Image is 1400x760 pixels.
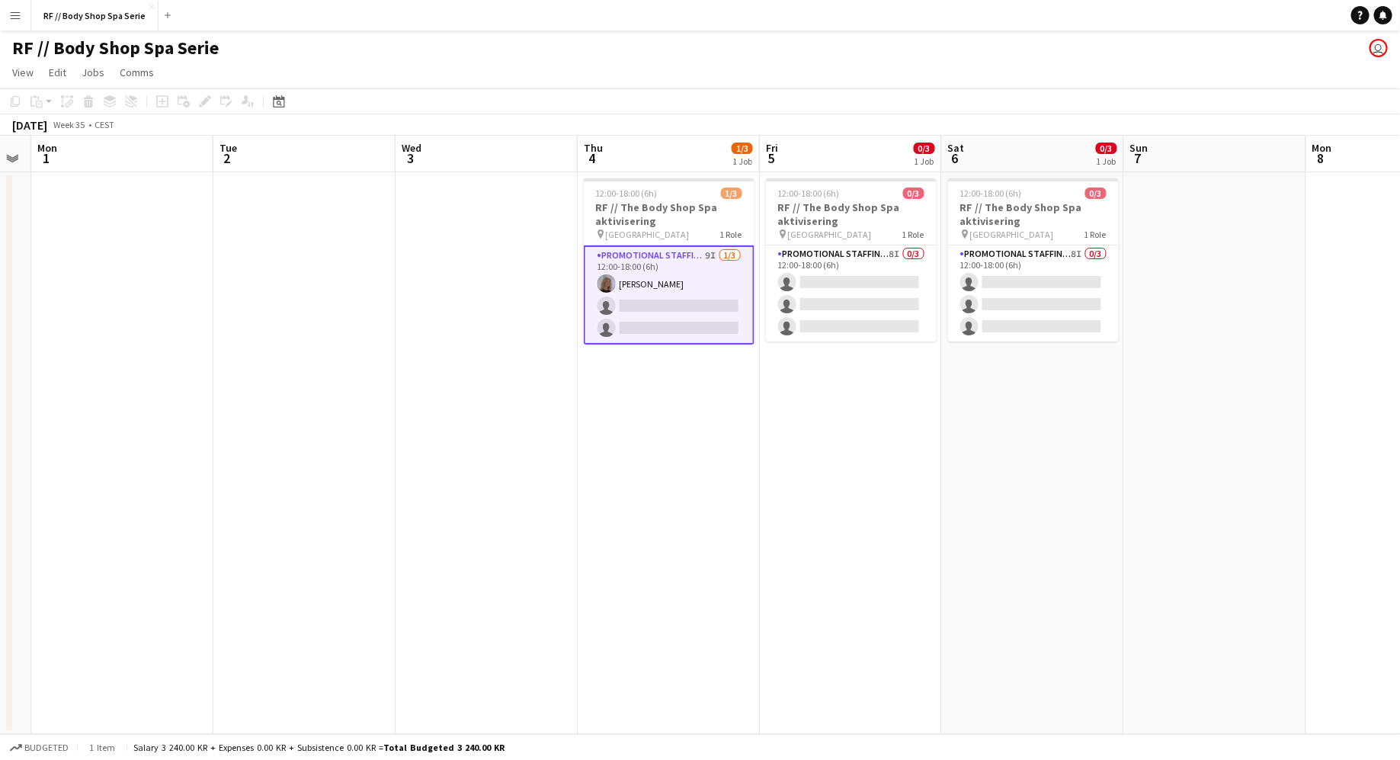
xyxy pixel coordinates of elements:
[1130,141,1149,155] span: Sun
[778,188,840,199] span: 12:00-18:00 (6h)
[12,117,47,133] div: [DATE]
[84,742,120,753] span: 1 item
[12,37,219,59] h1: RF // Body Shop Spa Serie
[82,66,104,79] span: Jobs
[402,141,421,155] span: Wed
[114,63,160,82] a: Comms
[1096,143,1117,154] span: 0/3
[35,149,57,167] span: 1
[606,229,690,240] span: [GEOGRAPHIC_DATA]
[399,149,421,167] span: 3
[43,63,72,82] a: Edit
[915,156,934,167] div: 1 Job
[37,141,57,155] span: Mon
[788,229,872,240] span: [GEOGRAPHIC_DATA]
[948,200,1119,228] h3: RF // The Body Shop Spa aktivisering
[948,178,1119,342] app-job-card: 12:00-18:00 (6h)0/3RF // The Body Shop Spa aktivisering [GEOGRAPHIC_DATA]1 RolePromotional Staffi...
[581,149,603,167] span: 4
[903,188,924,199] span: 0/3
[50,119,88,130] span: Week 35
[12,66,34,79] span: View
[8,739,71,756] button: Budgeted
[584,178,754,345] app-job-card: 12:00-18:00 (6h)1/3RF // The Body Shop Spa aktivisering [GEOGRAPHIC_DATA]1 RolePromotional Staffi...
[766,141,778,155] span: Fri
[720,229,742,240] span: 1 Role
[24,742,69,753] span: Budgeted
[133,742,505,753] div: Salary 3 240.00 KR + Expenses 0.00 KR + Subsistence 0.00 KR =
[6,63,40,82] a: View
[1085,188,1107,199] span: 0/3
[1128,149,1149,167] span: 7
[31,1,159,30] button: RF // Body Shop Spa Serie
[764,149,778,167] span: 5
[95,119,114,130] div: CEST
[914,143,935,154] span: 0/3
[766,200,937,228] h3: RF // The Body Shop Spa aktivisering
[1084,229,1107,240] span: 1 Role
[948,245,1119,342] app-card-role: Promotional Staffing (Promotional Staff)8I0/312:00-18:00 (6h)
[766,178,937,342] app-job-card: 12:00-18:00 (6h)0/3RF // The Body Shop Spa aktivisering [GEOGRAPHIC_DATA]1 RolePromotional Staffi...
[1370,39,1388,57] app-user-avatar: Tina Raugstad
[1310,149,1332,167] span: 8
[75,63,111,82] a: Jobs
[721,188,742,199] span: 1/3
[902,229,924,240] span: 1 Role
[596,188,658,199] span: 12:00-18:00 (6h)
[766,245,937,342] app-card-role: Promotional Staffing (Promotional Staff)8I0/312:00-18:00 (6h)
[970,229,1054,240] span: [GEOGRAPHIC_DATA]
[960,188,1022,199] span: 12:00-18:00 (6h)
[584,245,754,345] app-card-role: Promotional Staffing (Promotional Staff)9I1/312:00-18:00 (6h)[PERSON_NAME]
[120,66,154,79] span: Comms
[732,156,752,167] div: 1 Job
[732,143,753,154] span: 1/3
[584,200,754,228] h3: RF // The Body Shop Spa aktivisering
[217,149,237,167] span: 2
[948,141,965,155] span: Sat
[1097,156,1116,167] div: 1 Job
[219,141,237,155] span: Tue
[584,141,603,155] span: Thu
[383,742,505,753] span: Total Budgeted 3 240.00 KR
[1312,141,1332,155] span: Mon
[946,149,965,167] span: 6
[49,66,66,79] span: Edit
